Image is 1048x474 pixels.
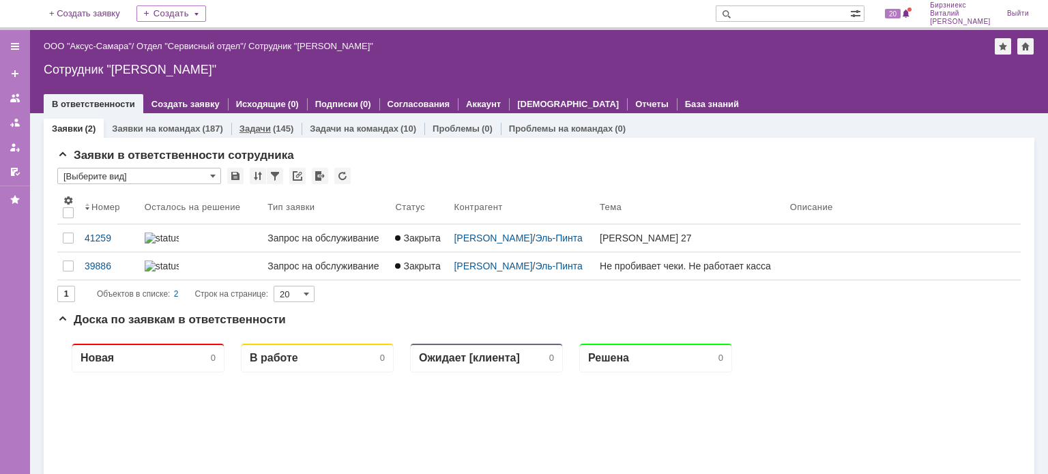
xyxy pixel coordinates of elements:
a: Эль-Пинта [535,261,582,271]
div: Описание [790,202,833,212]
span: Расширенный поиск [850,6,864,19]
div: Сотрудник "[PERSON_NAME]" [248,41,373,51]
div: Сотрудник "[PERSON_NAME]" [44,63,1034,76]
div: Новая [23,19,57,32]
a: Согласования [388,99,450,109]
span: Доска по заявкам в ответственности [57,313,286,326]
div: / [454,261,589,271]
a: Заявки на командах [112,123,200,134]
a: ООО "Аксус-Самара" [44,41,132,51]
th: Тема [594,190,785,224]
div: Тип заявки [267,202,315,212]
a: Мои заявки [4,136,26,158]
span: Виталий [930,10,991,18]
a: Запрос на обслуживание [262,252,390,280]
i: Строк на странице: [97,286,268,302]
div: Осталось на решение [145,202,241,212]
a: Заявки в моей ответственности [4,112,26,134]
th: Статус [390,190,448,224]
a: 41259 [79,224,139,252]
div: Скопировать ссылку на список [289,168,306,184]
div: 0 [323,20,327,31]
a: Закрыта [390,252,448,280]
a: В ответственности [52,99,135,109]
a: Не пробивает чеки. Не работает касса [594,252,785,280]
div: 0 [154,20,158,31]
div: / [136,41,248,51]
a: Отдел "Сервисный отдел" [136,41,244,51]
img: logo [16,8,27,19]
div: Статус [395,202,424,212]
th: Тип заявки [262,190,390,224]
span: 20 [885,9,901,18]
a: Создать заявку [151,99,220,109]
a: База знаний [685,99,739,109]
div: (10) [401,123,416,134]
span: Объектов в списке: [97,289,170,299]
a: Заявки [52,123,83,134]
div: [PERSON_NAME] 27 [600,233,779,243]
span: Заявки в ответственности сотрудника [57,149,294,162]
th: Осталось на решение [139,190,262,224]
a: Исходящие [236,99,286,109]
a: [PERSON_NAME] [454,233,532,243]
div: 0 [661,20,666,31]
a: Мои согласования [4,161,26,183]
span: Закрыта [395,261,440,271]
div: 2 [174,286,179,302]
div: (2) [85,123,96,134]
a: [DEMOGRAPHIC_DATA] [517,99,619,109]
div: (0) [482,123,493,134]
div: 41259 [85,233,134,243]
a: Создать заявку [4,63,26,85]
a: Проблемы на командах [509,123,613,134]
div: / [44,41,136,51]
div: Контрагент [454,202,502,212]
div: Не пробивает чеки. Не работает касса [600,261,779,271]
a: Перейти на домашнюю страницу [16,8,27,19]
div: Добавить в избранное [995,38,1011,55]
div: Номер [91,202,120,212]
div: (187) [202,123,222,134]
div: Обновлять список [334,168,351,184]
a: statusbar-100 (1).png [139,224,262,252]
a: Аккаунт [466,99,501,109]
span: Бирзниекс [930,1,991,10]
a: Заявки на командах [4,87,26,109]
th: Контрагент [448,190,594,224]
div: Сортировка... [250,168,266,184]
span: [PERSON_NAME] [930,18,991,26]
span: Закрыта [395,233,440,243]
a: Отчеты [635,99,669,109]
a: Подписки [315,99,358,109]
div: (0) [288,99,299,109]
a: Запрос на обслуживание [262,224,390,252]
a: Эль-Пинта [535,233,582,243]
div: Фильтрация... [267,168,283,184]
div: 0 [492,20,497,31]
a: Задачи [239,123,271,134]
span: Настройки [63,195,74,206]
div: (145) [273,123,293,134]
a: [PERSON_NAME] 27 [594,224,785,252]
th: Номер [79,190,139,224]
a: [PERSON_NAME] [454,261,532,271]
div: Запрос на обслуживание [267,261,384,271]
div: (0) [360,99,371,109]
a: Задачи на командах [310,123,398,134]
img: statusbar-100 (1).png [145,261,179,271]
div: Тема [600,202,622,212]
div: Запрос на обслуживание [267,233,384,243]
a: Проблемы [433,123,480,134]
div: Создать [147,5,217,22]
div: (0) [615,123,626,134]
div: Экспорт списка [312,168,328,184]
div: Сделать домашней страницей [1017,38,1034,55]
a: Закрыта [390,224,448,252]
div: В работе [192,19,241,32]
a: 39886 [79,252,139,280]
div: Сохранить вид [227,168,244,184]
div: 39886 [85,261,134,271]
div: / [454,233,589,243]
div: Решена [531,19,572,32]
